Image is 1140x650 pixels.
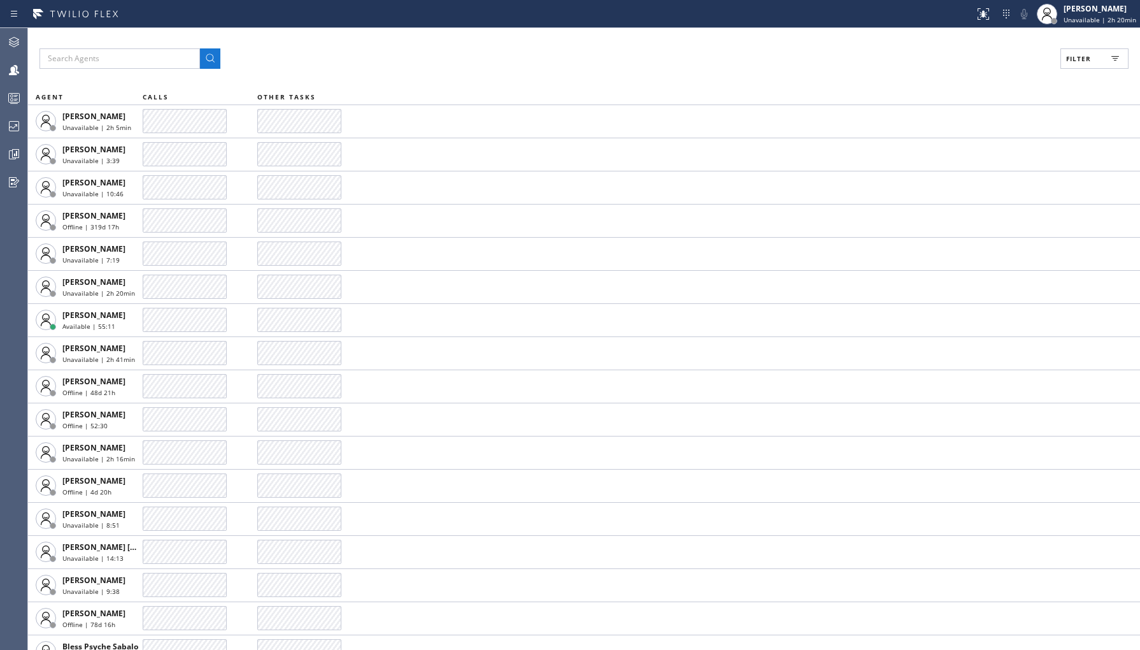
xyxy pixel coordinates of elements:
[62,388,115,397] span: Offline | 48d 21h
[1060,48,1129,69] button: Filter
[62,376,125,387] span: [PERSON_NAME]
[62,587,120,596] span: Unavailable | 9:38
[62,487,111,496] span: Offline | 4d 20h
[62,454,135,463] span: Unavailable | 2h 16min
[62,554,124,563] span: Unavailable | 14:13
[62,343,125,354] span: [PERSON_NAME]
[62,355,135,364] span: Unavailable | 2h 41min
[143,92,169,101] span: CALLS
[62,222,119,231] span: Offline | 319d 17h
[62,189,124,198] span: Unavailable | 10:46
[1066,54,1091,63] span: Filter
[62,421,108,430] span: Offline | 52:30
[62,156,120,165] span: Unavailable | 3:39
[62,277,125,287] span: [PERSON_NAME]
[1064,3,1136,14] div: [PERSON_NAME]
[62,289,135,298] span: Unavailable | 2h 20min
[62,144,125,155] span: [PERSON_NAME]
[36,92,64,101] span: AGENT
[257,92,316,101] span: OTHER TASKS
[62,243,125,254] span: [PERSON_NAME]
[62,256,120,264] span: Unavailable | 7:19
[62,123,131,132] span: Unavailable | 2h 5min
[62,521,120,530] span: Unavailable | 8:51
[62,177,125,188] span: [PERSON_NAME]
[62,210,125,221] span: [PERSON_NAME]
[62,442,125,453] span: [PERSON_NAME]
[39,48,200,69] input: Search Agents
[62,620,115,629] span: Offline | 78d 16h
[62,575,125,586] span: [PERSON_NAME]
[62,310,125,321] span: [PERSON_NAME]
[62,409,125,420] span: [PERSON_NAME]
[62,322,115,331] span: Available | 55:11
[1015,5,1033,23] button: Mute
[62,111,125,122] span: [PERSON_NAME]
[1064,15,1136,24] span: Unavailable | 2h 20min
[62,608,125,619] span: [PERSON_NAME]
[62,475,125,486] span: [PERSON_NAME]
[62,509,125,519] span: [PERSON_NAME]
[62,542,190,552] span: [PERSON_NAME] [PERSON_NAME]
